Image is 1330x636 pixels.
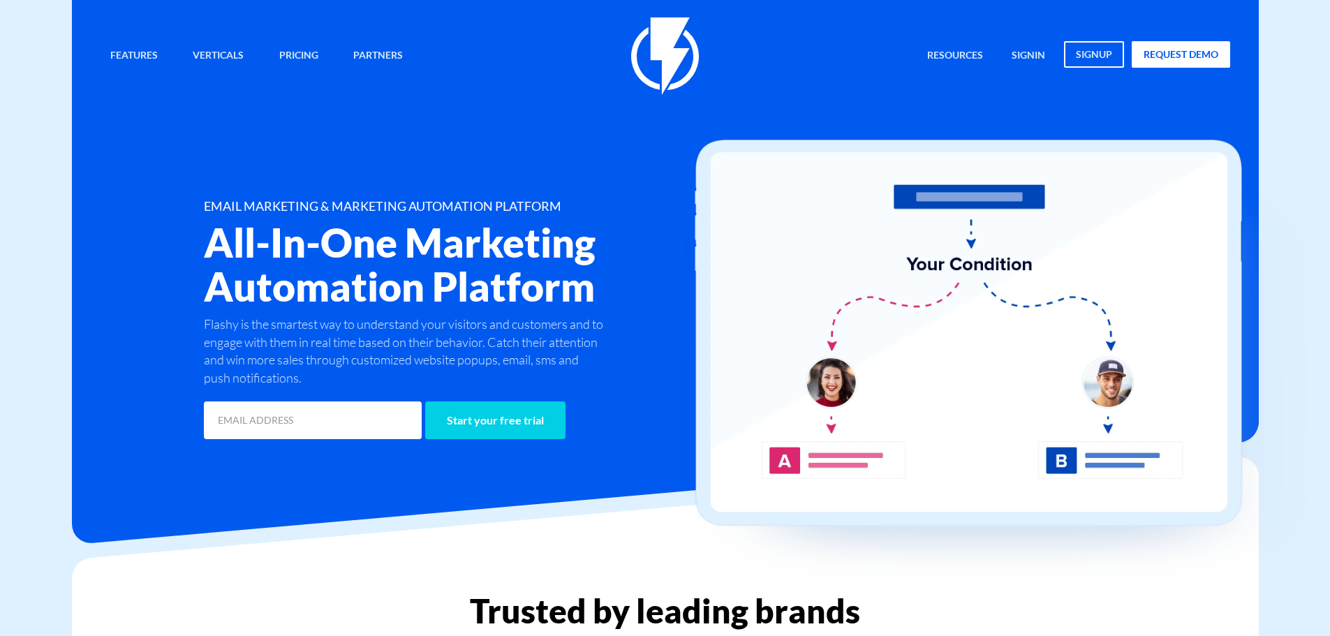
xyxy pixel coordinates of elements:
[1132,41,1230,68] a: request demo
[182,41,254,71] a: Verticals
[204,401,422,439] input: EMAIL ADDRESS
[204,316,607,387] p: Flashy is the smartest way to understand your visitors and customers and to engage with them in r...
[343,41,413,71] a: Partners
[204,200,748,214] h1: EMAIL MARKETING & MARKETING AUTOMATION PLATFORM
[269,41,329,71] a: Pricing
[100,41,168,71] a: Features
[204,221,748,309] h2: All-In-One Marketing Automation Platform
[1064,41,1124,68] a: signup
[72,593,1259,629] h2: Trusted by leading brands
[425,401,566,439] input: Start your free trial
[917,41,993,71] a: Resources
[1001,41,1056,71] a: signin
